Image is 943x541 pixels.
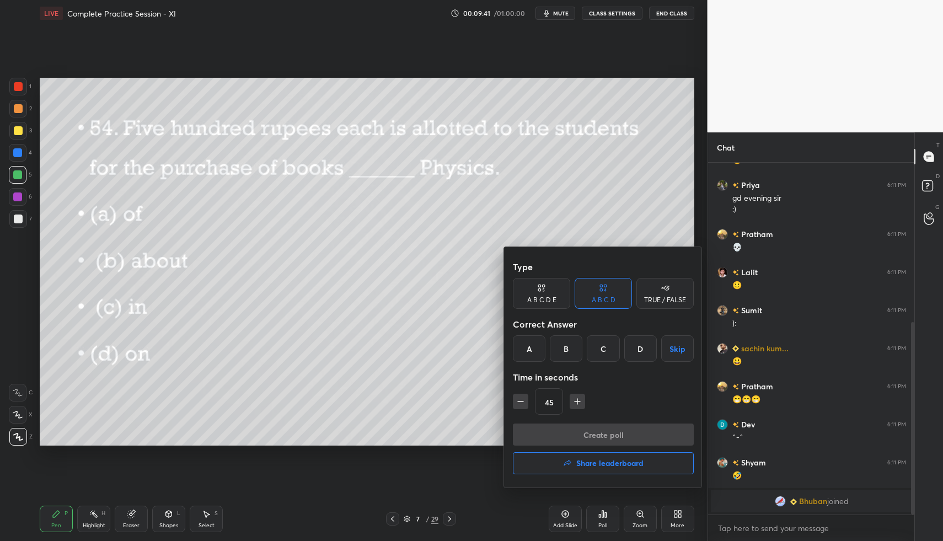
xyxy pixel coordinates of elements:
div: TRUE / FALSE [644,297,686,303]
div: A [513,335,545,362]
div: C [587,335,619,362]
button: Skip [661,335,694,362]
button: Share leaderboard [513,452,694,474]
div: Correct Answer [513,313,694,335]
div: D [624,335,657,362]
div: A B C D E [527,297,556,303]
div: Type [513,256,694,278]
h4: Share leaderboard [576,459,644,467]
div: Time in seconds [513,366,694,388]
div: B [550,335,582,362]
div: A B C D [592,297,615,303]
